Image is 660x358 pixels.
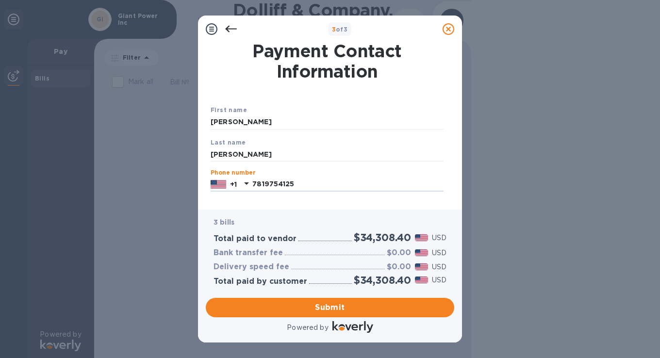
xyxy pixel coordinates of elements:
input: Enter your first name [211,115,444,130]
label: Phone number [211,170,255,176]
p: Powered by [287,323,328,333]
h3: Total paid by customer [214,277,307,286]
input: Enter your phone number [252,177,444,192]
b: Last name [211,139,246,146]
h3: $0.00 [387,262,411,272]
span: 3 [332,26,336,33]
button: Submit [206,298,454,317]
h3: $0.00 [387,248,411,258]
h2: $34,308.40 [354,231,411,244]
h3: Total paid to vendor [214,234,297,244]
img: USD [415,263,428,270]
img: USD [415,249,428,256]
p: USD [432,248,446,258]
img: Logo [332,321,373,333]
b: of 3 [332,26,348,33]
input: Enter your last name [211,147,444,162]
p: USD [432,233,446,243]
img: USD [415,234,428,241]
p: USD [432,262,446,272]
span: Submit [214,302,446,313]
b: 3 bills [214,218,234,226]
img: USD [415,277,428,283]
img: US [211,179,226,190]
p: USD [432,275,446,285]
h2: $34,308.40 [354,274,411,286]
h1: Payment Contact Information [211,41,444,81]
b: First name [211,106,247,114]
h3: Bank transfer fee [214,248,283,258]
h3: Delivery speed fee [214,262,289,272]
p: +1 [230,179,237,189]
